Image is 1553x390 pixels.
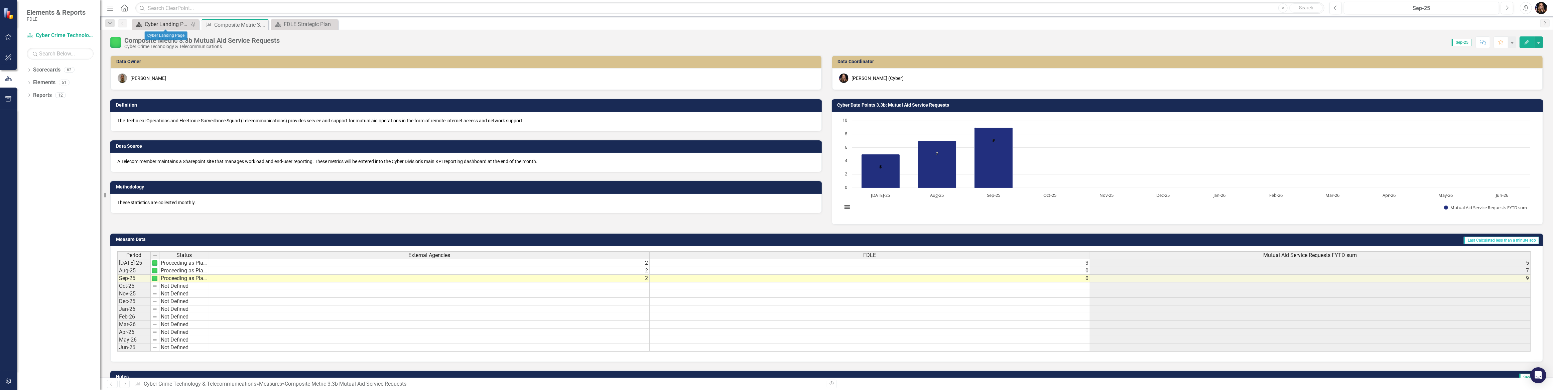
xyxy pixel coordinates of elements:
[27,16,86,22] small: FDLE
[1289,3,1323,13] button: Search
[852,75,904,82] div: [PERSON_NAME] (Cyber)
[273,20,336,28] a: FDLE Strategic Plan
[27,8,86,16] span: Elements & Reports
[159,267,209,275] td: Proceeding as Planned
[159,282,209,290] td: Not Defined
[1519,374,1539,381] span: Sep-25
[285,381,406,387] div: Composite Metric 3.3b Mutual Aid Service Requests
[152,253,158,258] img: 8DAGhfEEPCf229AAAAAElFTkSuQmCC
[1213,192,1225,198] text: Jan-26
[974,127,1013,188] path: Sep-25, 9. Mutual Aid Service Requests FYTD sum.
[839,74,849,83] img: Molly Akin
[1043,192,1056,198] text: Oct-25
[408,252,450,258] span: External Agencies
[837,103,1540,108] h3: Cyber Data Points 3.3b: Mutual Aid Service Requests
[117,305,151,313] td: Jan-26
[159,336,209,344] td: Not Defined
[159,321,209,329] td: Not Defined
[116,237,517,242] h3: Measure Data
[152,299,157,304] img: 8DAGhfEEPCf229AAAAAElFTkSuQmCC
[845,171,847,177] text: 2
[152,276,157,281] img: AUsQyScrxTE5AAAAAElFTkSuQmCC
[209,259,650,267] td: 2
[284,20,336,28] div: FDLE Strategic Plan
[127,252,142,258] span: Period
[843,202,852,212] button: View chart menu, Chart
[176,252,192,258] span: Status
[134,380,821,388] div: » »
[1452,39,1471,46] span: Sep-25
[1346,4,1497,12] div: Sep-25
[117,313,151,321] td: Feb-26
[117,336,151,344] td: May-26
[116,184,818,189] h3: Methodology
[152,322,157,327] img: 8DAGhfEEPCf229AAAAAElFTkSuQmCC
[159,329,209,336] td: Not Defined
[144,381,256,387] a: Cyber Crime Technology & Telecommunications
[117,275,151,282] td: Sep-25
[117,344,151,352] td: Jun-26
[116,374,662,379] h3: Notes
[839,117,1534,218] svg: Interactive chart
[159,344,209,352] td: Not Defined
[1264,252,1357,258] span: Mutual Aid Service Requests FYTD sum
[117,158,815,165] p: A Telecom member maintains a Sharepoint site that manages workload and end-user reporting. These ...
[845,131,847,137] text: 8
[152,345,157,350] img: 8DAGhfEEPCf229AAAAAElFTkSuQmCC
[117,199,815,206] p: These statistics are collected monthly.
[152,268,157,273] img: AUsQyScrxTE5AAAAAElFTkSuQmCC
[209,275,650,282] td: 2
[1325,192,1339,198] text: Mar-26
[864,252,876,258] span: FDLE
[3,8,15,19] img: ClearPoint Strategy
[130,75,166,82] div: [PERSON_NAME]
[145,20,189,28] div: Cyber Landing Page
[214,21,267,29] div: Composite Metric 3.3b Mutual Aid Service Requests
[159,259,209,267] td: Proceeding as Planned
[1099,192,1113,198] text: Nov-25
[159,313,209,321] td: Not Defined
[845,144,847,150] text: 6
[152,291,157,296] img: 8DAGhfEEPCf229AAAAAElFTkSuQmCC
[33,79,55,87] a: Elements
[124,44,280,49] div: Cyber Crime Technology & Telecommunications
[159,305,209,313] td: Not Defined
[134,20,189,28] a: Cyber Landing Page
[1438,192,1452,198] text: May-26
[1464,237,1539,244] span: Last Calculated less than a minute ago
[117,329,151,336] td: Apr-26
[152,314,157,319] img: 8DAGhfEEPCf229AAAAAElFTkSuQmCC
[159,275,209,282] td: Proceeding as Planned
[116,144,818,149] h3: Data Source
[987,192,1000,198] text: Sep-25
[1344,2,1499,14] button: Sep-25
[59,80,70,86] div: 51
[116,59,818,64] h3: Data Owner
[918,141,956,188] path: Aug-25, 7. Mutual Aid Service Requests FYTD sum.
[55,92,66,98] div: 12
[145,32,187,40] div: Cyber Landing Page
[117,298,151,305] td: Dec-25
[1530,367,1546,383] div: Open Intercom Messenger
[843,117,847,123] text: 10
[117,267,151,275] td: Aug-25
[117,117,815,124] p: The Technical Operations and Electronic Surveillance Squad (Telecommunications) provides service ...
[1269,192,1283,198] text: Feb-26
[152,330,157,335] img: 8DAGhfEEPCf229AAAAAElFTkSuQmCC
[117,321,151,329] td: Mar-26
[993,138,995,142] text: 9
[1495,192,1508,198] text: Jun-26
[152,260,157,266] img: AUsQyScrxTE5AAAAAElFTkSuQmCC
[152,337,157,343] img: 8DAGhfEEPCf229AAAAAElFTkSuQmCC
[209,267,650,275] td: 2
[1090,267,1531,275] td: 7
[1299,5,1313,10] span: Search
[930,192,944,198] text: Aug-25
[64,67,75,73] div: 62
[117,259,151,267] td: [DATE]-25
[117,282,151,290] td: Oct-25
[1535,2,1547,14] img: Molly Akin
[650,259,1090,267] td: 3
[861,154,900,188] path: Jul-25, 5. Mutual Aid Service Requests FYTD sum.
